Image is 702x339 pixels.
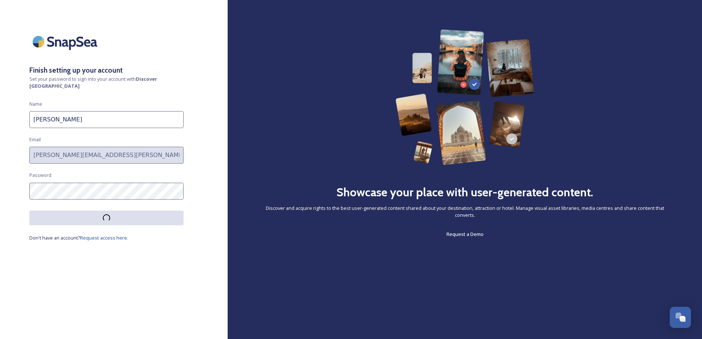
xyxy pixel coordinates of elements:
h3: Finish setting up your account [29,65,198,76]
strong: Discover [GEOGRAPHIC_DATA] [29,76,157,89]
a: Request a Demo [446,230,484,238]
span: Email [29,136,41,143]
span: Request a Demo [446,231,484,237]
span: Password [29,172,51,179]
img: 63b42ca75bacad526042e722_Group%20154-p-800.png [395,29,534,165]
h2: Showcase your place with user-generated content. [336,183,593,201]
span: Set your password to sign into your account with [29,76,198,90]
span: Request access here. [80,234,128,241]
img: SnapSea Logo [29,29,103,54]
span: Discover and acquire rights to the best user-generated content shared about your destination, att... [257,205,673,219]
span: Name [29,101,42,107]
span: Don't have an account? [29,234,80,241]
input: John Doe [29,111,184,128]
a: Don't have an account?Request access here. [29,233,184,242]
button: Open Chat [670,307,691,328]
